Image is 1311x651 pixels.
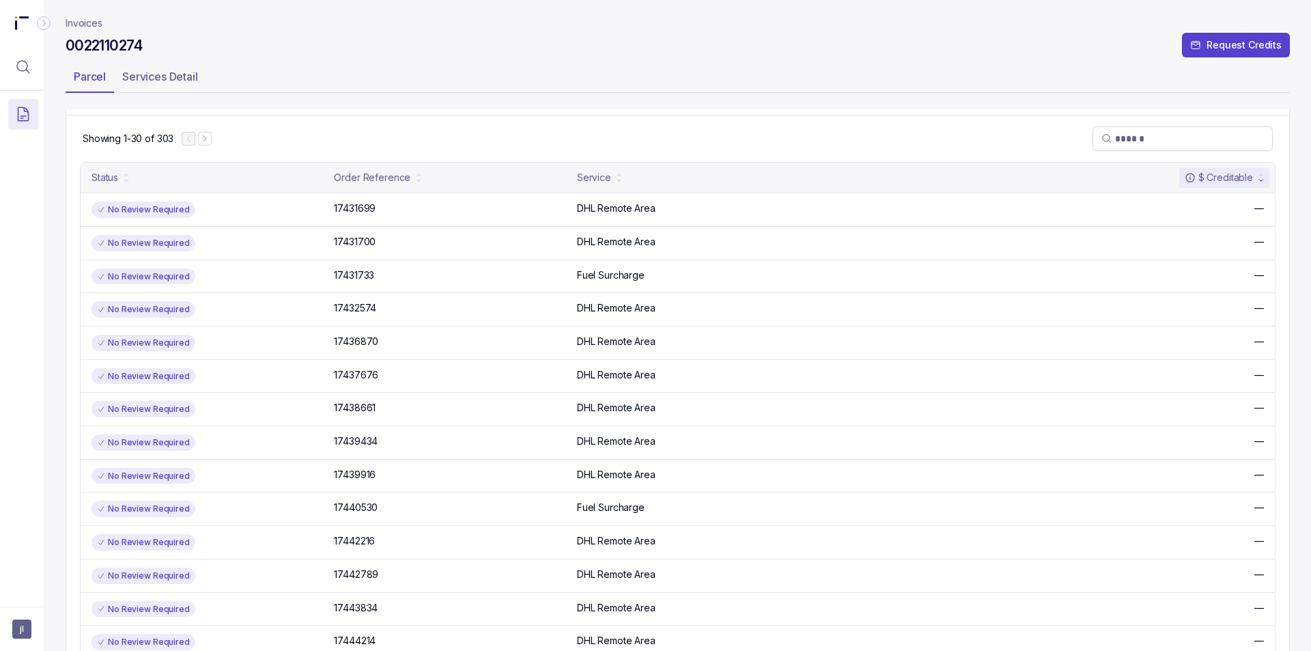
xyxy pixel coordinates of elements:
p: DHL Remote Area [577,568,655,581]
p: Fuel Surcharge [577,501,645,514]
div: Remaining page entries [83,132,173,146]
p: DHL Remote Area [577,634,655,648]
p: Parcel [74,68,106,85]
a: Invoices [66,16,102,30]
div: No Review Required [91,534,195,551]
p: — [1254,335,1264,348]
p: — [1254,434,1264,448]
p: DHL Remote Area [577,235,655,249]
p: 17442789 [334,568,378,581]
div: No Review Required [91,301,195,318]
button: Request Credits [1182,33,1290,57]
div: Order Reference [334,171,410,184]
p: — [1254,401,1264,415]
p: DHL Remote Area [577,202,655,215]
p: 17440530 [334,501,378,514]
p: — [1254,534,1264,548]
p: DHL Remote Area [577,601,655,615]
div: No Review Required [91,268,195,285]
div: No Review Required [91,568,195,584]
button: Next Page [198,132,212,146]
p: Request Credits [1207,38,1282,52]
p: — [1254,235,1264,249]
div: Service [577,171,611,184]
button: Menu Icon Button DocumentTextIcon [8,99,38,129]
div: No Review Required [91,634,195,650]
div: No Review Required [91,468,195,484]
div: No Review Required [91,601,195,618]
p: — [1254,368,1264,382]
p: — [1254,202,1264,215]
h4: 0022110274 [66,36,143,55]
div: No Review Required [91,235,195,251]
p: DHL Remote Area [577,534,655,548]
p: — [1254,634,1264,648]
p: 17438661 [334,401,376,415]
li: Tab Services Detail [114,66,206,93]
p: DHL Remote Area [577,468,655,482]
p: DHL Remote Area [577,301,655,315]
p: DHL Remote Area [577,368,655,382]
p: 17432574 [334,301,376,315]
div: No Review Required [91,335,195,351]
div: No Review Required [91,434,195,451]
p: DHL Remote Area [577,401,655,415]
p: — [1254,601,1264,615]
div: Collapse Icon [36,15,52,31]
div: No Review Required [91,401,195,417]
p: 17442216 [334,534,375,548]
button: User initials [12,620,31,639]
p: 17431699 [334,202,376,215]
ul: Tab Group [66,66,1290,93]
p: 17439434 [334,434,378,448]
p: Showing 1-30 of 303 [83,132,173,146]
p: 17444214 [334,634,376,648]
p: DHL Remote Area [577,434,655,448]
p: 17437676 [334,368,378,382]
div: No Review Required [91,202,195,218]
p: — [1254,268,1264,282]
li: Tab Parcel [66,66,114,93]
div: Status [91,171,118,184]
p: — [1254,301,1264,315]
div: No Review Required [91,501,195,517]
button: Menu Icon Button MagnifyingGlassIcon [8,52,38,82]
p: Services Detail [122,68,198,85]
p: — [1254,468,1264,482]
p: — [1254,568,1264,581]
p: 17439916 [334,468,376,482]
p: 17443834 [334,601,378,615]
p: 17431733 [334,268,374,282]
nav: breadcrumb [66,16,102,30]
p: Fuel Surcharge [577,268,645,282]
div: $ Creditable [1185,171,1253,184]
p: 17431700 [334,235,376,249]
div: No Review Required [91,368,195,385]
p: 17436870 [334,335,378,348]
p: — [1254,501,1264,514]
p: DHL Remote Area [577,335,655,348]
